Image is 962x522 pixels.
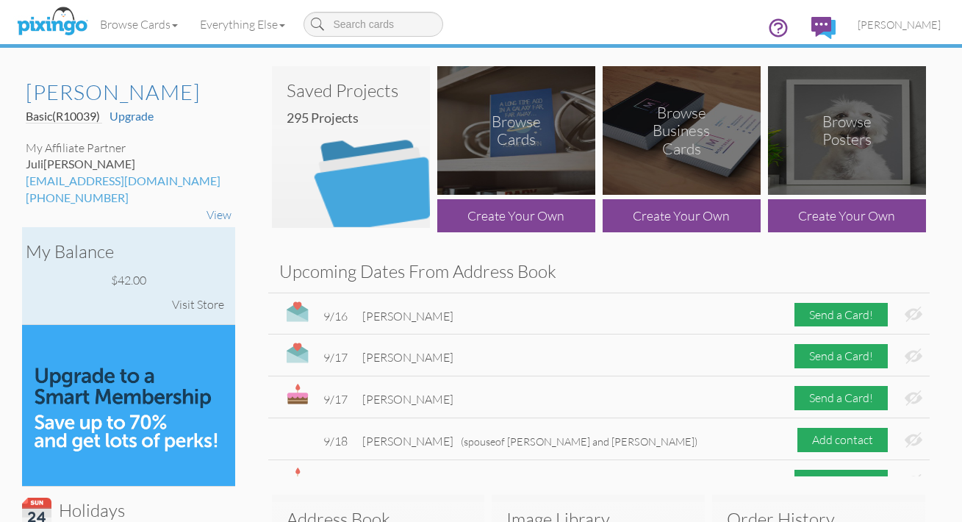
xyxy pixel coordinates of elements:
[603,199,761,232] div: Create Your Own
[362,476,453,490] span: [PERSON_NAME]
[287,301,309,325] img: wedding.svg
[189,6,296,43] a: Everything Else
[26,242,220,261] h3: My Balance
[323,433,348,450] div: 9/18
[165,289,231,321] div: Visit Store
[207,207,231,222] a: View
[26,81,217,104] h2: [PERSON_NAME]
[807,112,886,149] div: Browse Posters
[905,390,922,406] img: eye-ban.svg
[304,12,443,37] input: Search cards
[43,157,135,171] span: [PERSON_NAME]
[287,342,309,366] img: wedding.svg
[323,391,348,408] div: 9/17
[323,349,348,366] div: 9/17
[905,432,922,448] img: eye-ban.svg
[26,173,231,190] div: [EMAIL_ADDRESS][DOMAIN_NAME]
[437,66,595,195] img: browse-cards.png
[110,109,154,123] a: Upgrade
[287,384,309,404] img: bday.svg
[26,140,231,157] div: My Affiliate Partner
[26,109,100,123] span: Basic
[811,17,836,39] img: comments.svg
[362,392,453,407] span: [PERSON_NAME]
[453,435,697,448] span: of [PERSON_NAME] and [PERSON_NAME])
[794,303,888,327] div: Send a Card!
[26,272,231,289] div: $42.00
[437,199,595,232] div: Create Your Own
[794,344,888,368] div: Send a Card!
[287,81,415,100] h3: Saved Projects
[794,386,888,410] div: Send a Card!
[22,325,235,486] img: upgrade_smart-100.jpg
[794,470,888,494] div: Send a Card!
[26,109,102,124] a: Basic(R10039)
[797,428,888,452] div: Add contact
[461,435,495,448] span: (spouse
[858,18,941,31] span: [PERSON_NAME]
[905,348,922,364] img: eye-ban.svg
[642,103,721,158] div: Browse Business Cards
[89,6,189,43] a: Browse Cards
[603,66,761,195] img: browse-business-cards.png
[476,112,556,149] div: Browse Cards
[287,111,426,126] h4: 295 Projects
[905,307,922,322] img: eye-ban.svg
[26,156,231,173] div: Juli
[279,262,919,281] h3: Upcoming Dates From Address Book
[287,468,309,488] img: bday.svg
[362,434,697,448] span: [PERSON_NAME]
[26,190,231,207] div: [PHONE_NUMBER]
[13,4,91,40] img: pixingo logo
[905,474,922,490] img: eye-ban.svg
[323,475,348,492] div: 9/18
[272,66,430,228] img: saved-projects2.png
[847,6,952,43] a: [PERSON_NAME]
[52,109,100,123] span: (R10039)
[26,81,231,104] a: [PERSON_NAME]
[323,308,348,325] div: 9/16
[362,309,453,323] span: [PERSON_NAME]
[362,350,453,365] span: [PERSON_NAME]
[768,199,926,232] div: Create Your Own
[768,66,926,195] img: browse-posters.png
